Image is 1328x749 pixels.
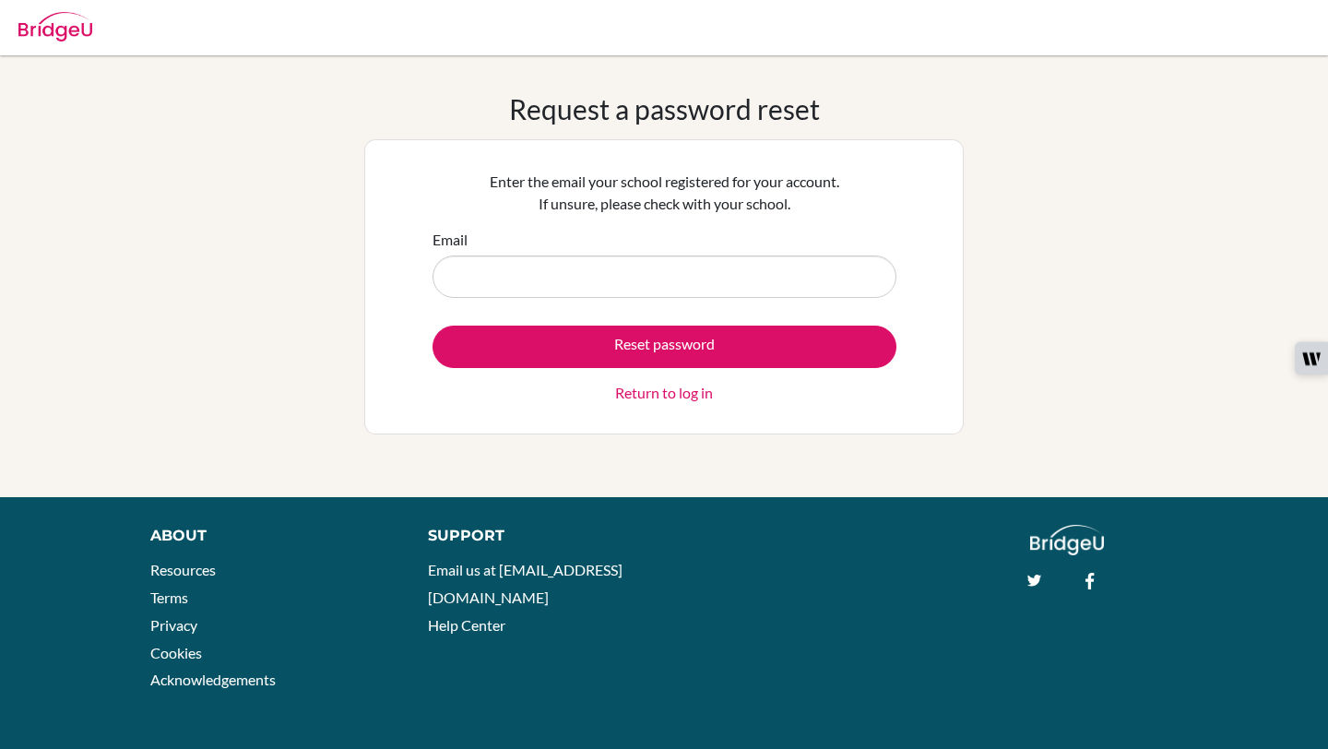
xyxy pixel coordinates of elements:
[509,92,820,125] h1: Request a password reset
[1030,525,1105,555] img: logo_white@2x-f4f0deed5e89b7ecb1c2cc34c3e3d731f90f0f143d5ea2071677605dd97b5244.png
[150,671,276,688] a: Acknowledgements
[428,561,622,606] a: Email us at [EMAIL_ADDRESS][DOMAIN_NAME]
[18,12,92,42] img: Bridge-U
[150,644,202,661] a: Cookies
[150,588,188,606] a: Terms
[615,382,713,404] a: Return to log in
[150,561,216,578] a: Resources
[433,171,896,215] p: Enter the email your school registered for your account. If unsure, please check with your school.
[150,525,386,547] div: About
[433,229,468,251] label: Email
[428,616,505,634] a: Help Center
[150,616,197,634] a: Privacy
[428,525,646,547] div: Support
[433,326,896,368] button: Reset password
